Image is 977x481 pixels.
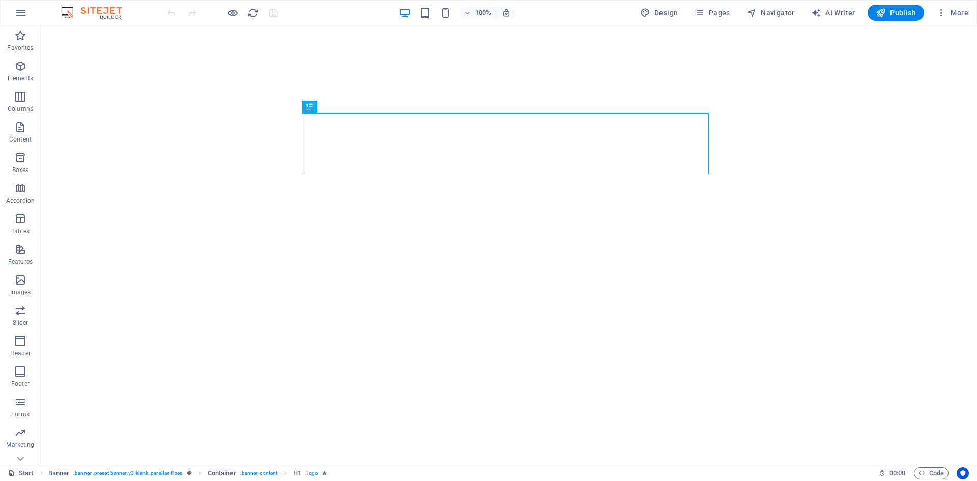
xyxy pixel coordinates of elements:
[460,7,496,19] button: 100%
[914,467,949,479] button: Code
[10,288,31,296] p: Images
[876,8,916,18] span: Publish
[640,8,678,18] span: Design
[690,5,734,21] button: Pages
[475,7,492,19] h6: 100%
[187,470,192,476] i: This element is a customizable preset
[807,5,859,21] button: AI Writer
[918,467,944,479] span: Code
[636,5,682,21] button: Design
[12,166,29,174] p: Boxes
[9,135,32,144] p: Content
[59,7,135,19] img: Editor Logo
[8,258,33,266] p: Features
[8,105,33,113] p: Columns
[208,467,236,479] span: Click to select. Double-click to edit
[322,470,327,476] i: Element contains an animation
[11,410,30,418] p: Forms
[226,7,239,19] button: Click here to leave preview mode and continue editing
[293,467,301,479] span: Click to select. Double-click to edit
[897,469,898,477] span: :
[932,5,972,21] button: More
[868,5,924,21] button: Publish
[10,349,31,357] p: Header
[247,7,259,19] i: Reload page
[305,467,318,479] span: . logo
[6,196,35,205] p: Accordion
[8,74,34,82] p: Elements
[746,8,795,18] span: Navigator
[694,8,730,18] span: Pages
[11,227,30,235] p: Tables
[889,467,905,479] span: 00 00
[7,44,33,52] p: Favorites
[879,467,906,479] h6: Session time
[957,467,969,479] button: Usercentrics
[240,467,277,479] span: . banner-content
[936,8,968,18] span: More
[48,467,70,479] span: Click to select. Double-click to edit
[502,8,511,17] i: On resize automatically adjust zoom level to fit chosen device.
[247,7,259,19] button: reload
[8,467,34,479] a: Click to cancel selection. Double-click to open Pages
[48,467,327,479] nav: breadcrumb
[636,5,682,21] div: Design (Ctrl+Alt+Y)
[73,467,183,479] span: . banner .preset-banner-v3-klank .parallax-fixed
[811,8,855,18] span: AI Writer
[11,380,30,388] p: Footer
[13,319,28,327] p: Slider
[6,441,34,449] p: Marketing
[742,5,799,21] button: Navigator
